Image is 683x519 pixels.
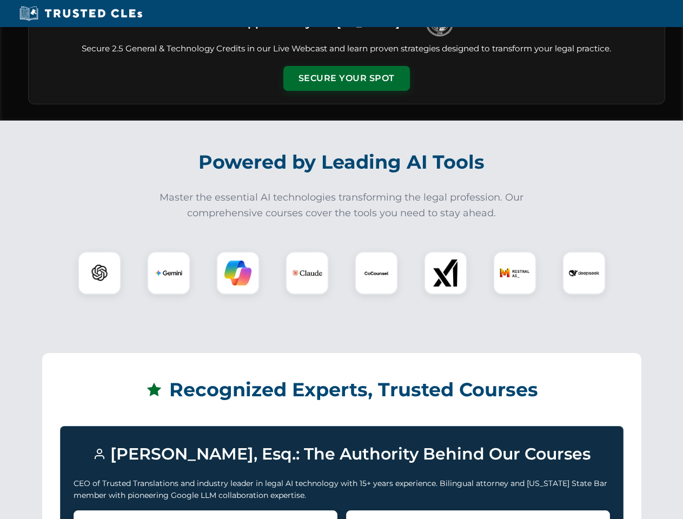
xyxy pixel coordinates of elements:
[569,258,599,288] img: DeepSeek Logo
[283,66,410,91] button: Secure Your Spot
[292,258,322,288] img: Claude Logo
[74,477,610,502] p: CEO of Trusted Translations and industry leader in legal AI technology with 15+ years experience....
[42,43,652,55] p: Secure 2.5 General & Technology Credits in our Live Webcast and learn proven strategies designed ...
[42,143,641,181] h2: Powered by Leading AI Tools
[152,190,531,221] p: Master the essential AI technologies transforming the legal profession. Our comprehensive courses...
[286,251,329,295] div: Claude
[216,251,260,295] div: Copilot
[432,259,459,287] img: xAI Logo
[16,5,145,22] img: Trusted CLEs
[355,251,398,295] div: CoCounsel
[424,251,467,295] div: xAI
[155,259,182,287] img: Gemini Logo
[500,258,530,288] img: Mistral AI Logo
[147,251,190,295] div: Gemini
[60,371,624,409] h2: Recognized Experts, Trusted Courses
[74,440,610,469] h3: [PERSON_NAME], Esq.: The Authority Behind Our Courses
[78,251,121,295] div: ChatGPT
[493,251,536,295] div: Mistral AI
[224,259,251,287] img: Copilot Logo
[84,257,115,289] img: ChatGPT Logo
[562,251,606,295] div: DeepSeek
[363,259,390,287] img: CoCounsel Logo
